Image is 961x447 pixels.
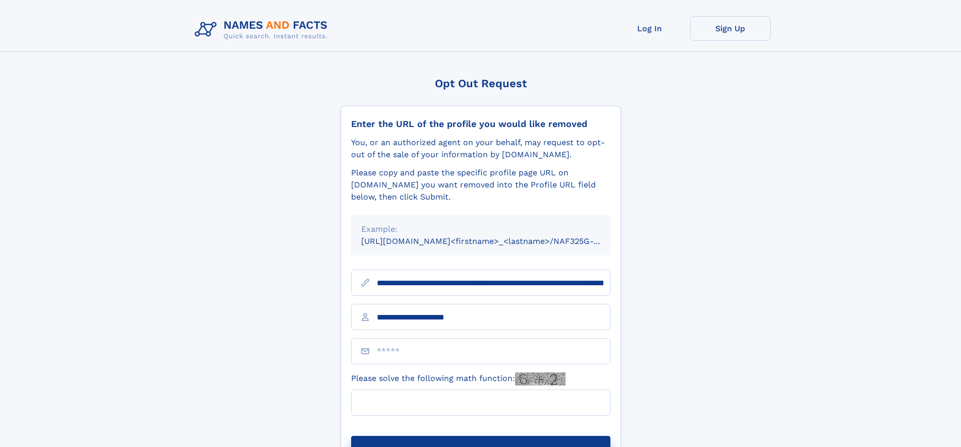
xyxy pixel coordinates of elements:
[609,16,690,41] a: Log In
[361,223,600,235] div: Example:
[351,137,610,161] div: You, or an authorized agent on your behalf, may request to opt-out of the sale of your informatio...
[191,16,336,43] img: Logo Names and Facts
[341,77,621,90] div: Opt Out Request
[351,372,566,386] label: Please solve the following math function:
[351,118,610,130] div: Enter the URL of the profile you would like removed
[351,167,610,203] div: Please copy and paste the specific profile page URL on [DOMAIN_NAME] you want removed into the Pr...
[690,16,771,41] a: Sign Up
[361,236,630,246] small: [URL][DOMAIN_NAME]<firstname>_<lastname>/NAF325G-xxxxxxxx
